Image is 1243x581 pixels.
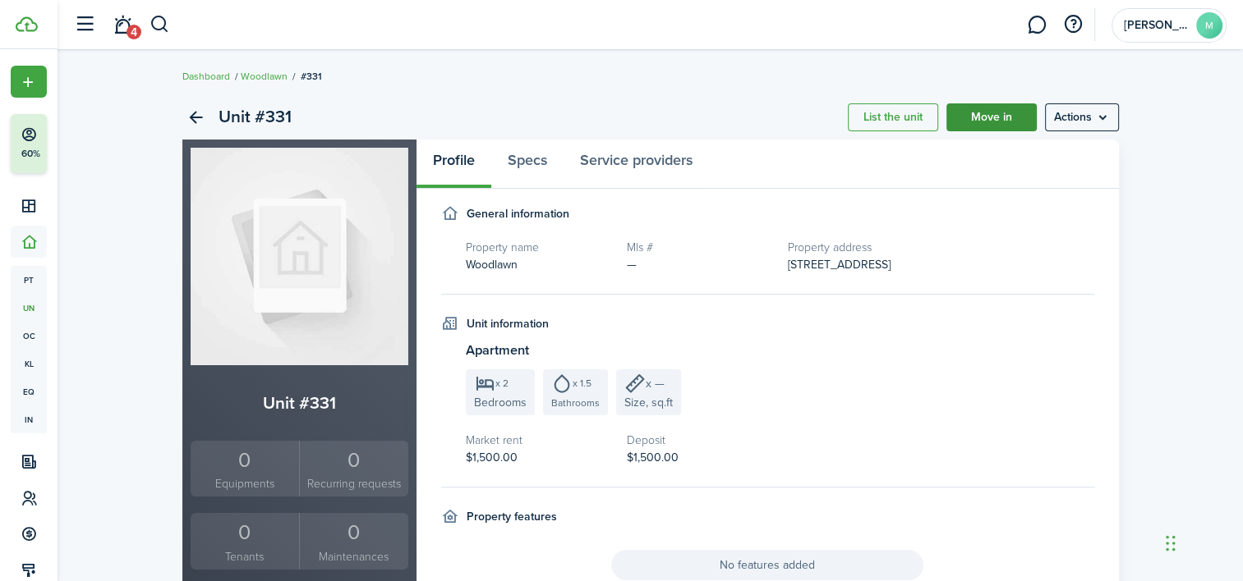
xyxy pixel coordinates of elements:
[627,256,637,273] span: —
[191,441,300,497] a: 0Equipments
[191,513,300,570] a: 0Tenants
[627,432,771,449] h5: Deposit
[195,548,296,565] small: Tenants
[11,294,47,322] a: un
[11,377,47,405] a: eq
[11,66,47,98] button: Open menu
[1045,103,1119,131] menu-btn: Actions
[627,239,771,256] h5: Mls #
[299,441,408,497] a: 0Recurring requests
[301,69,322,84] span: #331
[646,375,665,392] span: x —
[551,396,600,410] span: Bathrooms
[1045,103,1119,131] button: Open menu
[304,517,404,548] div: 0
[69,9,100,40] button: Open sidebar
[627,449,679,466] span: $1,500.00
[611,550,923,580] span: No features added
[474,394,527,411] span: Bedrooms
[491,140,564,189] a: Specs
[466,449,518,466] span: $1,500.00
[1196,12,1222,39] avatar-text: M
[848,103,938,131] a: List the unit
[11,350,47,377] a: kl
[11,322,47,350] a: oc
[304,445,404,476] div: 0
[191,390,408,416] h2: Unit #331
[182,69,230,84] a: Dashboard
[150,11,170,39] button: Search
[466,341,1094,361] h3: Apartment
[219,103,292,131] h2: Unit #331
[21,147,41,161] p: 60%
[1021,4,1052,46] a: Messaging
[1124,20,1190,31] span: Maddie
[466,239,610,256] h5: Property name
[16,16,38,32] img: TenantCloud
[467,315,549,332] h4: Unit information
[788,256,891,273] span: [STREET_ADDRESS]
[304,548,404,565] small: Maintenances
[11,266,47,294] a: pt
[495,378,509,388] span: x 2
[1166,519,1176,568] div: Drag
[946,103,1037,131] a: Move in
[467,508,557,525] h4: Property features
[11,114,147,173] button: 60%
[624,394,673,411] span: Size, sq.ft
[299,513,408,570] a: 0Maintenances
[127,25,141,39] span: 4
[195,445,296,476] div: 0
[191,148,408,365] img: Unit avatar
[195,517,296,548] div: 0
[788,239,1094,256] h5: Property address
[304,475,404,492] small: Recurring requests
[467,205,569,222] h4: General information
[11,405,47,433] a: in
[107,4,138,46] a: Notifications
[241,69,288,84] a: Woodlawn
[466,256,518,273] span: Woodlawn
[195,475,296,492] small: Equipments
[182,103,210,131] a: Back
[564,140,709,189] a: Service providers
[1059,11,1087,39] button: Open resource center
[466,432,610,449] h5: Market rent
[969,404,1243,581] iframe: Chat Widget
[573,378,592,388] span: x 1.5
